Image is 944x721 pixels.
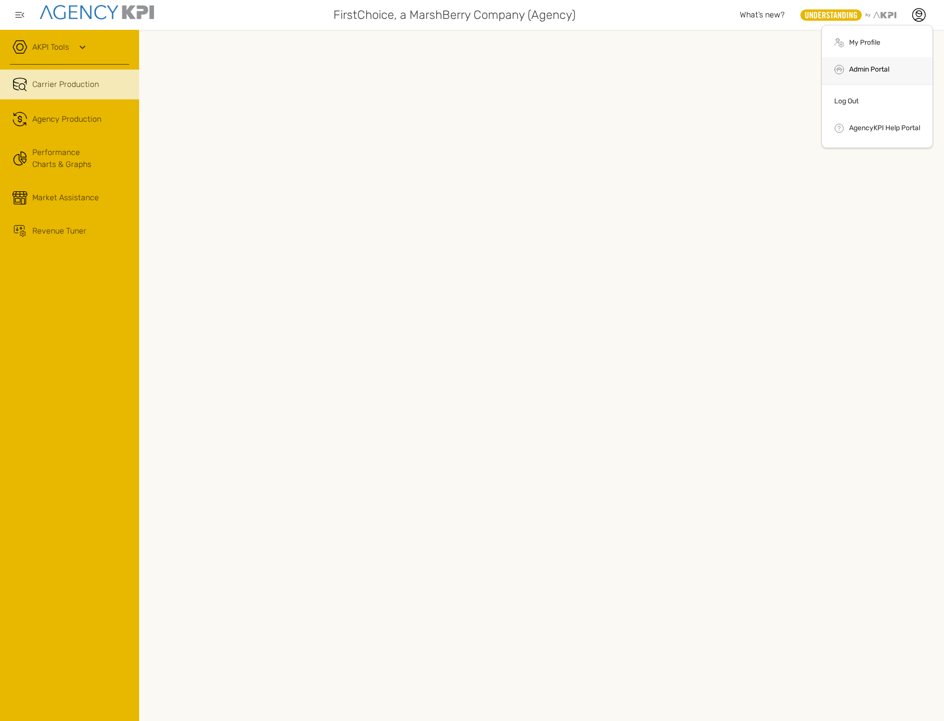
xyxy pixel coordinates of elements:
[32,225,86,237] div: Revenue Tuner
[32,113,101,125] span: Agency Production
[849,124,920,132] a: AgencyKPI Help Portal
[32,41,69,53] a: AKPI Tools
[834,97,859,105] a: Log Out
[849,65,889,74] a: Admin Portal
[333,6,576,24] span: FirstChoice, a MarshBerry Company (Agency)
[32,192,99,204] div: Market Assistance
[849,38,880,47] a: My Profile
[32,79,99,90] span: Carrier Production
[740,10,785,19] span: What’s new?
[40,5,154,19] img: agencykpi-logo-550x69-2d9e3fa8.png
